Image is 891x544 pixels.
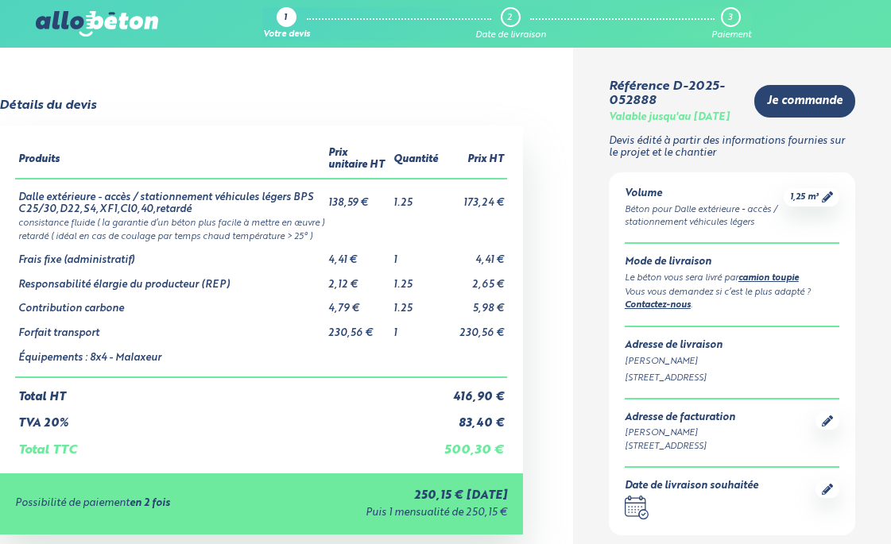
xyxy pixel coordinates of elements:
[609,79,742,109] div: Référence D-2025-052888
[263,7,310,41] a: 1 Votre devis
[625,340,839,352] div: Adresse de livraison
[475,30,546,41] div: Date de livraison
[507,13,512,23] div: 2
[325,179,390,215] td: 138,59 €
[475,7,546,41] a: 2 Date de livraison
[15,215,507,229] td: consistance fluide ( la garantie d’un béton plus facile à mettre en œuvre )
[15,498,273,510] div: Possibilité de paiement
[273,507,507,519] div: Puis 1 mensualité de 250,15 €
[625,203,784,230] div: Béton pour Dalle extérieure - accès / stationnement véhicules légers
[390,141,441,178] th: Quantité
[390,179,441,215] td: 1.25
[325,242,390,267] td: 4,41 €
[325,267,390,291] td: 2,12 €
[767,95,843,108] span: Je commande
[609,136,855,159] p: Devis édité à partir des informations fournies sur le projet et le chantier
[390,315,441,340] td: 1
[325,291,390,315] td: 4,79 €
[15,340,325,378] td: Équipements : 8x4 - Malaxeur
[625,426,735,440] div: [PERSON_NAME]
[441,430,507,457] td: 500,30 €
[15,229,507,242] td: retardé ( idéal en cas de coulage par temps chaud température > 25° )
[390,242,441,267] td: 1
[15,430,441,457] td: Total TTC
[441,179,507,215] td: 173,24 €
[441,242,507,267] td: 4,41 €
[625,440,735,453] div: [STREET_ADDRESS]
[15,179,325,215] td: Dalle extérieure - accès / stationnement véhicules légers BPS C25/30,D22,S4,XF1,Cl0,40,retardé
[625,480,758,492] div: Date de livraison souhaitée
[130,498,170,508] strong: en 2 fois
[441,291,507,315] td: 5,98 €
[36,11,158,37] img: allobéton
[625,301,691,310] a: Contactez-nous
[711,7,751,41] a: 3 Paiement
[625,257,839,268] div: Mode de livraison
[325,141,390,178] th: Prix unitaire HT
[15,242,325,267] td: Frais fixe (administratif)
[390,291,441,315] td: 1.25
[15,315,325,340] td: Forfait transport
[273,489,507,503] div: 250,15 € [DATE]
[738,274,799,283] a: camion toupie
[441,267,507,291] td: 2,65 €
[625,412,735,424] div: Adresse de facturation
[625,286,839,314] div: Vous vous demandez si c’est le plus adapté ? .
[441,404,507,430] td: 83,40 €
[441,315,507,340] td: 230,56 €
[390,267,441,291] td: 1.25
[15,267,325,291] td: Responsabilité élargie du producteur (REP)
[711,30,751,41] div: Paiement
[15,291,325,315] td: Contribution carbone
[15,377,441,404] td: Total HT
[15,404,441,430] td: TVA 20%
[325,315,390,340] td: 230,56 €
[441,141,507,178] th: Prix HT
[263,30,310,41] div: Votre devis
[625,188,784,200] div: Volume
[754,85,855,118] a: Je commande
[625,272,839,286] div: Le béton vous sera livré par
[284,14,287,24] div: 1
[750,482,874,527] iframe: Help widget launcher
[625,355,839,368] div: [PERSON_NAME]
[609,112,730,124] div: Valable jusqu'au [DATE]
[728,13,732,23] div: 3
[625,372,839,385] div: [STREET_ADDRESS]
[441,377,507,404] td: 416,90 €
[15,141,325,178] th: Produits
